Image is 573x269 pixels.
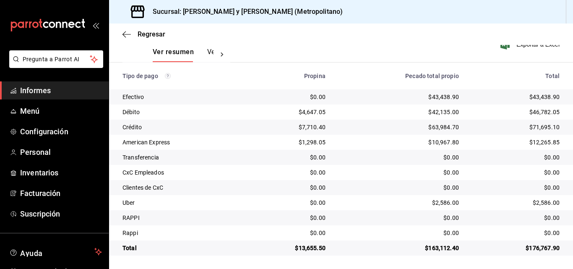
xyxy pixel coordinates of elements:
[299,124,326,131] font: $7,710.40
[165,73,171,79] svg: Los pagos realizados con Pay y otras terminales son montos brutos.
[529,139,560,146] font: $12,265.85
[6,61,103,70] a: Pregunta a Parrot AI
[153,8,343,16] font: Sucursal: [PERSON_NAME] y [PERSON_NAME] (Metropolitano)
[20,209,60,218] font: Suscripción
[443,184,459,191] font: $0.00
[20,107,40,115] font: Menú
[428,109,459,115] font: $42,135.00
[529,109,560,115] font: $46,782.05
[92,22,99,29] button: abrir_cajón_menú
[122,139,170,146] font: American Express
[544,214,560,221] font: $0.00
[310,230,326,236] font: $0.00
[122,73,158,79] font: Tipo de pago
[122,94,144,100] font: Efectivo
[310,169,326,176] font: $0.00
[122,184,163,191] font: Clientes de CxC
[299,109,326,115] font: $4,647.05
[304,73,326,79] font: Propina
[295,245,326,251] font: $13,655.50
[9,50,103,68] button: Pregunta a Parrot AI
[310,184,326,191] font: $0.00
[529,124,560,131] font: $71,695.10
[310,199,326,206] font: $0.00
[138,30,165,38] font: Regresar
[20,148,51,157] font: Personal
[533,199,560,206] font: $2,586.00
[310,94,326,100] font: $0.00
[443,169,459,176] font: $0.00
[544,154,560,161] font: $0.00
[405,73,459,79] font: Pecado total propio
[310,154,326,161] font: $0.00
[443,154,459,161] font: $0.00
[20,189,60,198] font: Facturación
[20,127,68,136] font: Configuración
[310,214,326,221] font: $0.00
[122,169,164,176] font: CxC Empleados
[122,30,165,38] button: Regresar
[20,86,51,95] font: Informes
[428,94,459,100] font: $43,438.90
[299,139,326,146] font: $1,298.05
[122,230,138,236] font: Rappi
[122,124,142,131] font: Crédito
[20,168,58,177] font: Inventarios
[153,47,214,62] div: pestañas de navegación
[153,48,194,56] font: Ver resumen
[443,214,459,221] font: $0.00
[529,94,560,100] font: $43,438.90
[544,184,560,191] font: $0.00
[122,199,135,206] font: Uber
[23,56,80,63] font: Pregunta a Parrot AI
[443,230,459,236] font: $0.00
[122,154,159,161] font: Transferencia
[122,245,137,251] font: Total
[428,139,459,146] font: $10,967.80
[432,199,459,206] font: $2,586.00
[544,169,560,176] font: $0.00
[544,230,560,236] font: $0.00
[425,245,459,251] font: $163,112.40
[122,214,140,221] font: RAPPI
[545,73,560,79] font: Total
[20,249,43,258] font: Ayuda
[122,109,140,115] font: Débito
[207,48,239,56] font: Ver pagos
[526,245,560,251] font: $176,767.90
[428,124,459,131] font: $63,984.70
